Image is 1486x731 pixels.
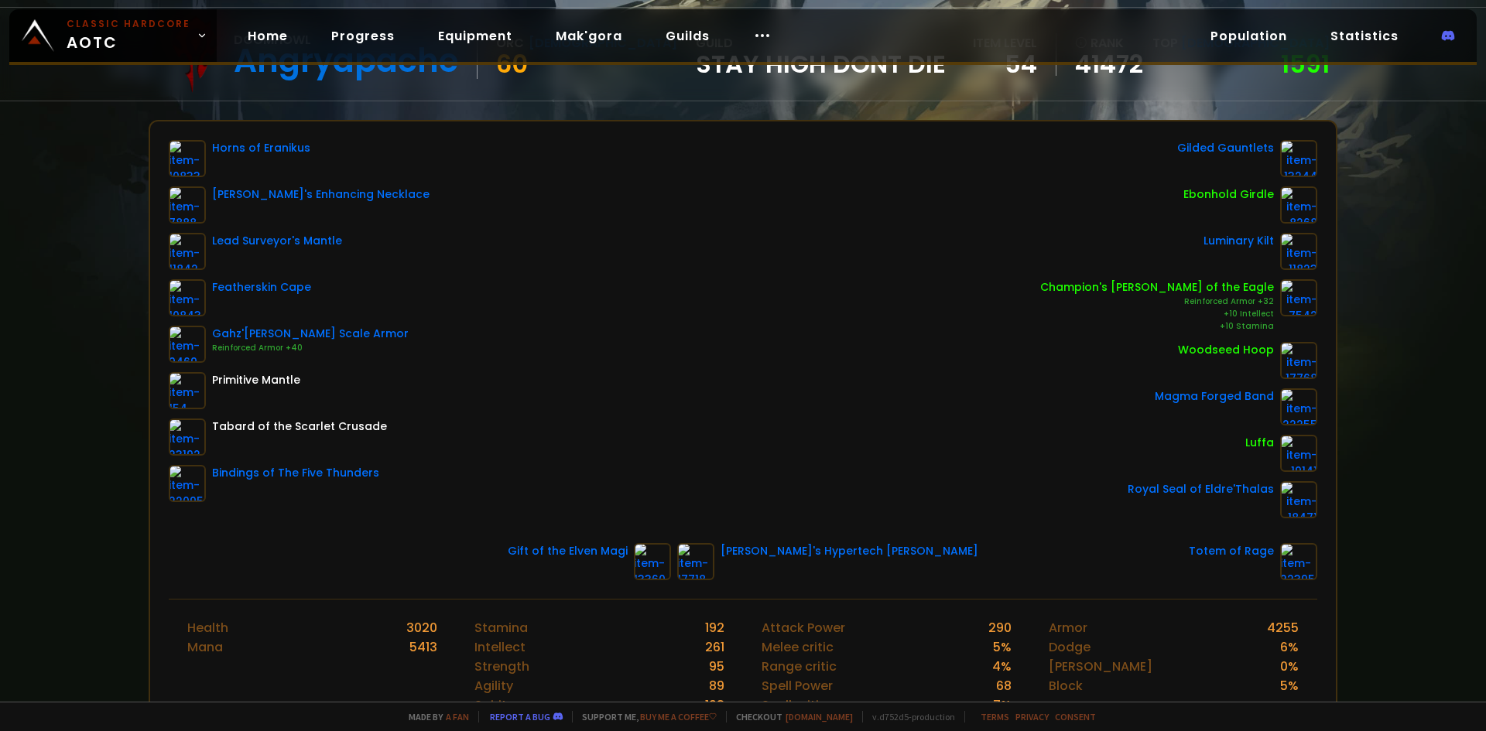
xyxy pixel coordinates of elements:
img: item-19141 [1280,435,1317,472]
img: item-22095 [169,465,206,502]
small: Classic Hardcore [67,17,190,31]
div: Horns of Eranikus [212,140,310,156]
div: Reinforced Armor +32 [1040,295,1274,308]
div: Luffa [1245,435,1274,451]
a: a fan [446,711,469,722]
div: Spirit [474,695,507,715]
img: item-22255 [1280,388,1317,425]
div: Gahz'[PERSON_NAME] Scale Armor [212,326,409,342]
a: Statistics [1318,20,1411,52]
div: 5 % [1280,676,1299,695]
a: Terms [981,711,1009,722]
div: 4 % [992,657,1012,676]
div: 3020 [406,618,437,637]
div: Block [1049,676,1083,695]
div: Royal Seal of Eldre'Thalas [1128,481,1274,497]
div: Bindings of The Five Thunders [212,465,379,481]
img: item-7542 [1280,279,1317,316]
img: item-18471 [1280,481,1317,518]
span: Support me, [572,711,717,722]
div: Ebonhold Girdle [1183,186,1274,203]
div: Armor [1049,618,1087,637]
a: Home [235,20,300,52]
a: Buy me a coffee [640,711,717,722]
div: 5413 [409,637,437,657]
img: item-13244 [1280,140,1317,177]
div: 7 % [993,695,1012,715]
a: Equipment [426,20,525,52]
a: Consent [1055,711,1096,722]
img: item-11842 [169,233,206,270]
div: Stamina [474,618,528,637]
div: Primitive Mantle [212,372,300,388]
img: item-10843 [169,279,206,316]
a: Report a bug [490,711,550,722]
img: item-22395 [1280,543,1317,580]
div: +10 Intellect [1040,308,1274,320]
a: Guilds [653,20,722,52]
div: 54 [973,53,1037,76]
img: item-154 [169,372,206,409]
div: Woodseed Hoop [1178,342,1274,358]
span: v. d752d5 - production [862,711,955,722]
div: [PERSON_NAME]'s Hypertech [PERSON_NAME] [721,543,978,559]
a: [DOMAIN_NAME] [786,711,853,722]
div: Reinforced Armor +40 [212,342,409,354]
div: 89 [709,676,724,695]
img: item-17768 [1280,342,1317,379]
a: Population [1198,20,1299,52]
img: item-10833 [169,140,206,177]
a: 41472 [1075,53,1143,76]
div: Champion's [PERSON_NAME] of the Eagle [1040,279,1274,295]
img: item-11823 [1280,233,1317,270]
div: Attack Power [762,618,845,637]
div: Lead Surveyor's Mantle [212,233,342,249]
img: item-8268 [1280,186,1317,224]
img: item-13360 [634,543,671,580]
div: +10 Stamina [1040,320,1274,333]
div: 0 % [1280,657,1299,676]
img: item-7888 [169,186,206,224]
img: item-17718 [677,543,714,580]
div: Spell Power [762,676,833,695]
div: 68 [996,676,1012,695]
div: 4255 [1267,618,1299,637]
div: Strength [474,657,529,676]
div: Range critic [762,657,837,676]
div: Angryapache [234,50,458,73]
img: item-9469 [169,326,206,363]
div: [PERSON_NAME]'s Enhancing Necklace [212,186,430,203]
div: 6 % [1280,637,1299,657]
a: Mak'gora [543,20,635,52]
div: Intellect [474,637,526,657]
div: Luminary Kilt [1204,233,1274,249]
span: Checkout [726,711,853,722]
div: Gift of the Elven Magi [508,543,628,559]
div: 290 [988,618,1012,637]
div: Featherskin Cape [212,279,311,295]
div: Tabard of the Scarlet Crusade [212,418,387,435]
div: Totem of Rage [1189,543,1274,559]
div: Agility [474,676,513,695]
span: AOTC [67,17,190,54]
span: Stay High Dont Die [696,53,946,76]
span: Made by [399,711,469,722]
a: Progress [319,20,407,52]
div: 5 % [993,637,1012,657]
div: 261 [705,637,724,657]
div: [PERSON_NAME] [1049,657,1152,676]
div: 95 [709,657,724,676]
div: 192 [705,618,724,637]
img: item-23192 [169,418,206,456]
a: Classic HardcoreAOTC [9,9,217,62]
div: Health [187,618,228,637]
div: Spell critic [762,695,827,715]
div: Dodge [1049,637,1091,657]
div: Mana [187,637,223,657]
div: Magma Forged Band [1155,388,1274,405]
div: guild [696,33,946,76]
a: Privacy [1015,711,1049,722]
div: Melee critic [762,637,834,657]
div: Gilded Gauntlets [1177,140,1274,156]
div: 193 [705,695,724,715]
